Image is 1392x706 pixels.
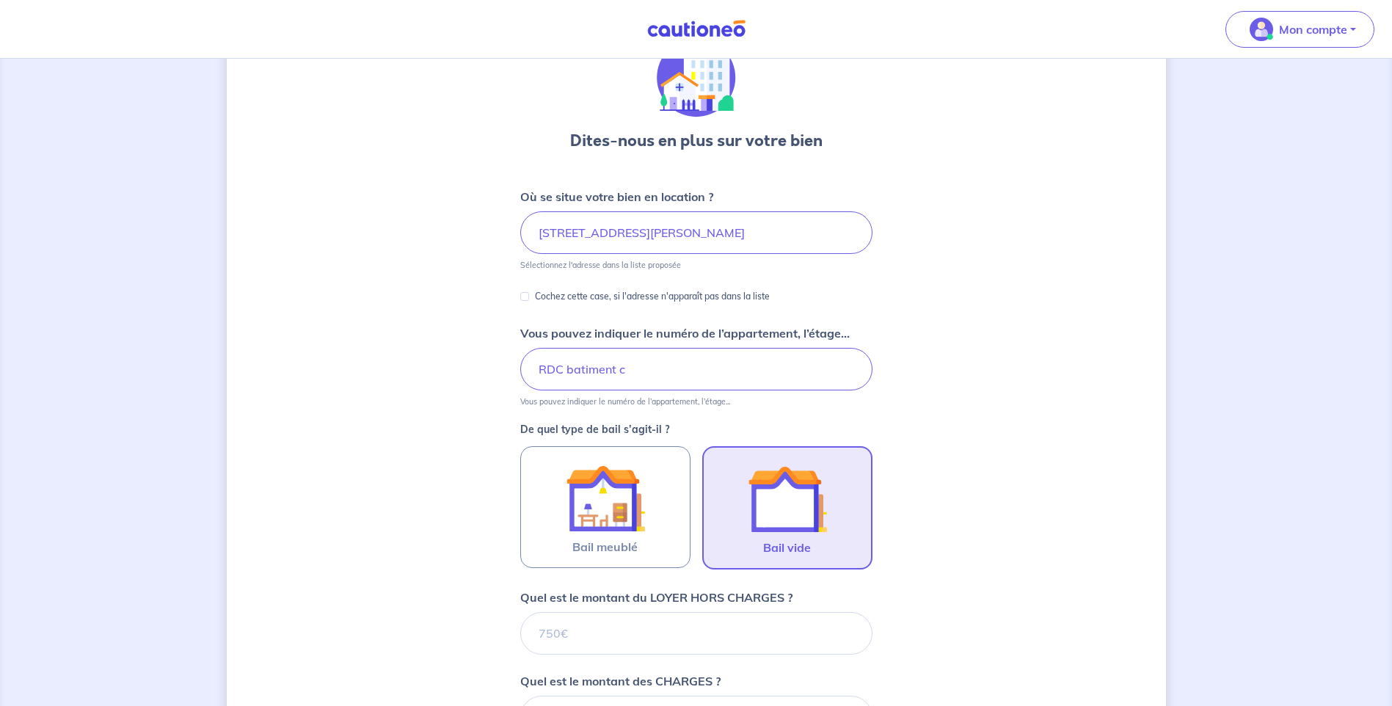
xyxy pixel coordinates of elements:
img: Cautioneo [641,20,751,38]
img: illu_houses.svg [657,38,736,117]
p: Vous pouvez indiquer le numéro de l’appartement, l’étage... [520,396,730,407]
p: Cochez cette case, si l'adresse n'apparaît pas dans la liste [535,288,770,305]
p: Quel est le montant des CHARGES ? [520,672,721,690]
p: Vous pouvez indiquer le numéro de l’appartement, l’étage... [520,324,850,342]
input: Appartement 2 [520,348,872,390]
p: Sélectionnez l'adresse dans la liste proposée [520,260,681,270]
button: illu_account_valid_menu.svgMon compte [1225,11,1374,48]
p: Mon compte [1279,21,1347,38]
p: Quel est le montant du LOYER HORS CHARGES ? [520,589,792,606]
p: Où se situe votre bien en location ? [520,188,713,205]
span: Bail vide [763,539,811,556]
input: 2 rue de paris, 59000 lille [520,211,872,254]
span: Bail meublé [572,538,638,556]
img: illu_furnished_lease.svg [566,459,645,538]
p: De quel type de bail s’agit-il ? [520,424,872,434]
input: 750€ [520,612,872,655]
h3: Dites-nous en plus sur votre bien [570,129,823,153]
img: illu_account_valid_menu.svg [1250,18,1273,41]
img: illu_empty_lease.svg [748,459,827,539]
